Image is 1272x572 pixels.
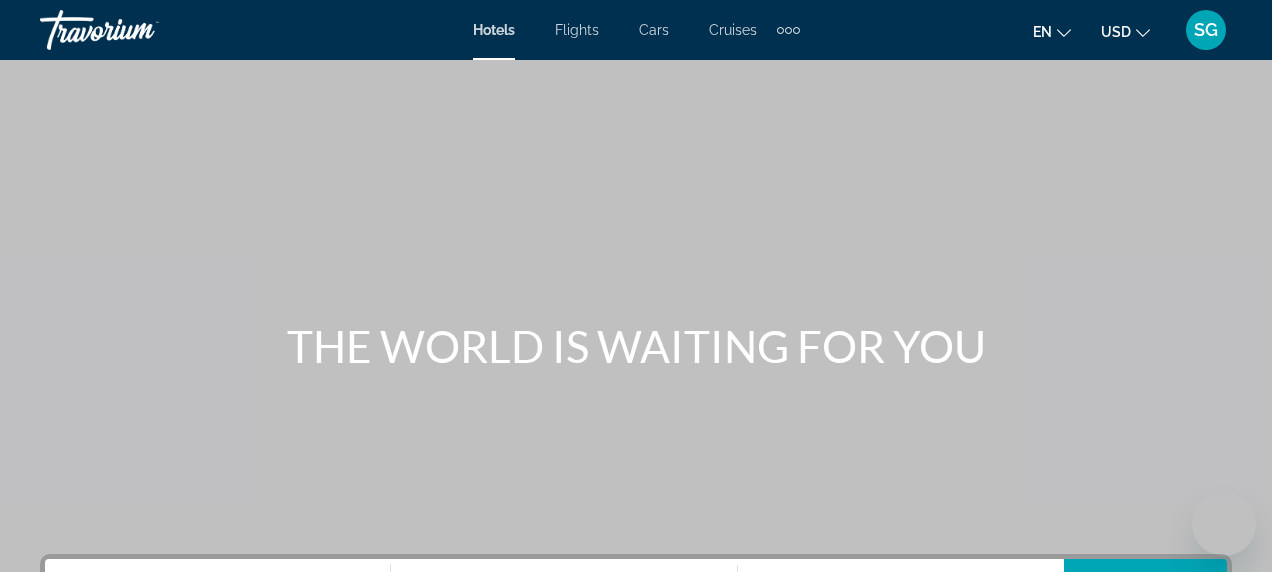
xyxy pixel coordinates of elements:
[1101,17,1150,46] button: Change currency
[473,22,515,38] a: Hotels
[1192,492,1256,556] iframe: Button to launch messaging window
[40,4,240,56] a: Travorium
[709,22,757,38] a: Cruises
[777,14,800,46] button: Extra navigation items
[1180,9,1232,51] button: User Menu
[555,22,599,38] a: Flights
[1033,17,1071,46] button: Change language
[1194,20,1218,40] span: SG
[1033,24,1052,40] span: en
[639,22,669,38] a: Cars
[261,320,1011,372] h1: THE WORLD IS WAITING FOR YOU
[1101,24,1131,40] span: USD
